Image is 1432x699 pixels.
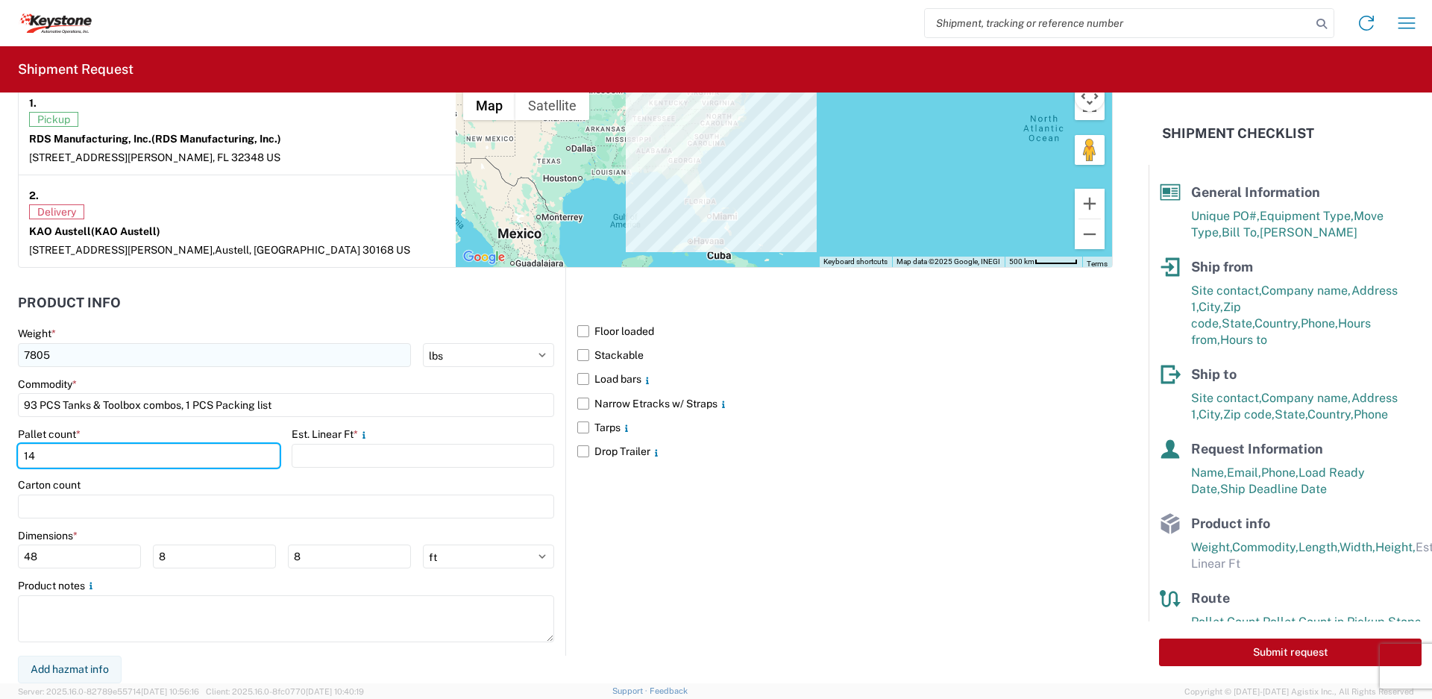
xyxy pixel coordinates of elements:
h2: Shipment Request [18,60,134,78]
span: Phone, [1301,316,1338,330]
input: W [153,545,276,568]
strong: 2. [29,186,39,204]
span: Product info [1191,515,1270,531]
span: Country, [1307,407,1354,421]
span: Company name, [1261,283,1351,298]
span: Commodity, [1232,540,1298,554]
button: Map camera controls [1075,81,1105,111]
label: Stackable [577,343,1113,367]
span: [DATE] 10:40:19 [306,687,364,696]
span: Hours to [1220,333,1267,347]
span: Country, [1254,316,1301,330]
button: Add hazmat info [18,656,122,683]
span: [PERSON_NAME], FL 32348 US [128,151,280,163]
span: Equipment Type, [1260,209,1354,223]
label: Load bars [577,367,1113,391]
span: Ship Deadline Date [1220,482,1327,496]
a: Terms [1087,260,1108,268]
strong: RDS Manufacturing, Inc. [29,133,281,145]
span: State, [1275,407,1307,421]
h2: Shipment Checklist [1162,125,1314,142]
span: [PERSON_NAME] [1260,225,1357,239]
a: Feedback [650,686,688,695]
label: Weight [18,327,56,340]
span: Site contact, [1191,283,1261,298]
span: (RDS Manufacturing, Inc.) [151,133,281,145]
span: Austell, [GEOGRAPHIC_DATA] 30168 US [215,244,410,256]
label: Pallet count [18,427,81,441]
span: Copyright © [DATE]-[DATE] Agistix Inc., All Rights Reserved [1184,685,1414,698]
label: Commodity [18,377,77,391]
button: Show street map [463,90,515,120]
span: Length, [1298,540,1340,554]
span: Pallet Count in Pickup Stops equals Pallet Count in delivery stops [1191,615,1421,645]
span: (KAO Austell) [91,225,160,237]
label: Floor loaded [577,319,1113,343]
span: Server: 2025.16.0-82789e55714 [18,687,199,696]
span: City, [1199,407,1223,421]
span: Map data ©2025 Google, INEGI [896,257,1000,266]
button: Drag Pegman onto the map to open Street View [1075,135,1105,165]
span: Route [1191,590,1230,606]
label: Tarps [577,416,1113,439]
h2: Product Info [18,295,121,310]
span: Ship from [1191,259,1253,275]
label: Dimensions [18,529,78,542]
span: Company name, [1261,391,1351,405]
span: Pallet Count, [1191,615,1263,629]
span: Request Information [1191,441,1323,457]
span: Height, [1375,540,1416,554]
span: Width, [1340,540,1375,554]
span: Client: 2025.16.0-8fc0770 [206,687,364,696]
span: Phone [1354,407,1388,421]
input: H [288,545,411,568]
span: Weight, [1191,540,1232,554]
input: Shipment, tracking or reference number [925,9,1311,37]
label: Drop Trailer [577,439,1113,463]
button: Zoom in [1075,189,1105,219]
button: Map Scale: 500 km per 54 pixels [1005,257,1082,267]
img: Google [459,248,509,267]
span: Name, [1191,466,1227,480]
button: Zoom out [1075,219,1105,249]
span: City, [1199,300,1223,314]
span: [STREET_ADDRESS][PERSON_NAME], [29,244,215,256]
span: Pickup [29,112,78,127]
span: State, [1222,316,1254,330]
span: Email, [1227,466,1261,480]
strong: KAO Austell [29,225,160,237]
span: Phone, [1261,466,1298,480]
span: Ship to [1191,366,1237,382]
button: Submit request [1159,639,1422,666]
span: Delivery [29,204,84,219]
span: Site contact, [1191,391,1261,405]
label: Product notes [18,579,97,592]
a: Support [612,686,650,695]
span: Zip code, [1223,407,1275,421]
span: Bill To, [1222,225,1260,239]
span: [STREET_ADDRESS] [29,151,128,163]
label: Carton count [18,478,81,492]
label: Est. Linear Ft [292,427,370,441]
span: General Information [1191,184,1320,200]
button: Keyboard shortcuts [823,257,888,267]
span: [DATE] 10:56:16 [141,687,199,696]
label: Narrow Etracks w/ Straps [577,392,1113,416]
a: Open this area in Google Maps (opens a new window) [459,248,509,267]
span: Unique PO#, [1191,209,1260,223]
input: L [18,545,141,568]
button: Show satellite imagery [515,90,589,120]
span: 500 km [1009,257,1034,266]
strong: 1. [29,93,37,112]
